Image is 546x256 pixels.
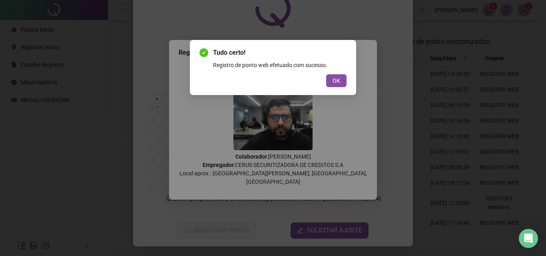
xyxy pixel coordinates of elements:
div: Registro de ponto web efetuado com sucesso. [213,61,347,69]
span: check-circle [199,48,208,57]
span: Tudo certo! [213,48,347,58]
span: OK [333,76,340,85]
button: OK [326,74,347,87]
div: Open Intercom Messenger [519,229,538,248]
